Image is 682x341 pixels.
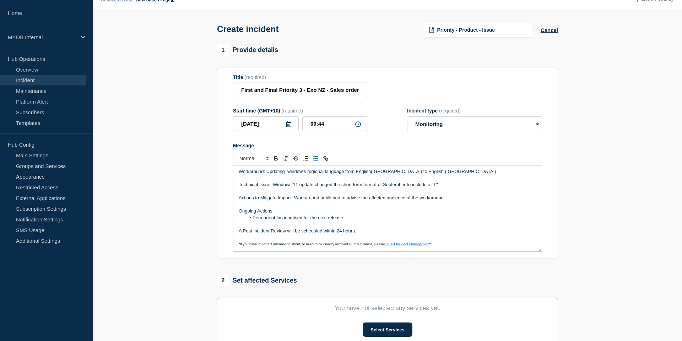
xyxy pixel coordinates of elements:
li: Permanent fix prioritised for the next release. [246,215,537,221]
p: Actions to Mitigate Impact: Workaround published to advise the affected audience of the workaround. [239,195,536,201]
button: Toggle strikethrough text [291,154,301,163]
p: You have not selected any services yet. [233,305,542,312]
span: " [429,242,431,246]
h1: Create incident [217,24,278,34]
button: Toggle link [321,154,331,163]
button: Toggle bulleted list [311,154,321,163]
span: "If you have important information about, or need to be directly involved in, this incident, please [239,242,384,246]
a: contact Incident Management [384,242,429,246]
span: 2 [217,274,229,287]
span: (required) [244,74,266,80]
p: Workaround: Updating window's regional language from English([GEOGRAPHIC_DATA]) to English ([GEOG... [239,168,536,175]
p: Ongoing Actions: [239,208,536,214]
select: Incident type [407,116,542,132]
span: (required) [439,108,461,114]
input: HH:MM [302,116,368,131]
span: Priority - Product - Issue [437,27,495,33]
button: Toggle ordered list [301,154,311,163]
div: Incident type [407,108,542,114]
button: Select Services [363,322,412,337]
div: Message [233,143,542,148]
p: Technical Issue: Windows 11 update changed the short form format of September to include a "T" [239,182,536,188]
img: template icon [429,27,434,33]
span: 1 [217,44,229,56]
span: Font size [236,154,271,163]
div: Message [233,166,542,251]
p: MYOB Internal [8,34,76,40]
div: Start time (GMT+10) [233,108,368,114]
div: Set affected Services [217,274,297,287]
div: Provide details [217,44,278,56]
input: YYYY-MM-DD [233,116,299,131]
input: Title [233,83,368,97]
span: (required) [281,108,303,114]
div: Title [233,74,368,80]
button: Cancel [541,27,558,33]
button: Toggle italic text [281,154,291,163]
button: Toggle bold text [271,154,281,163]
p: A Post Incident Review will be scheduled within 24 hours. [239,228,536,234]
